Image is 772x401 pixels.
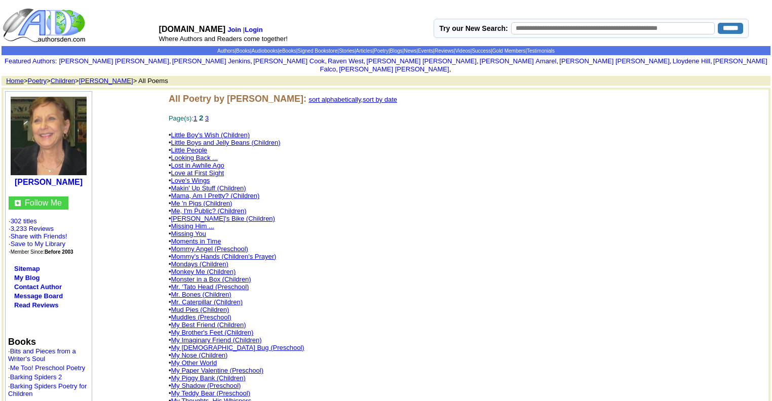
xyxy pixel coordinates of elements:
font: • [169,344,304,351]
a: Me, I'm Public? (Children) [171,207,246,215]
a: 302 titles [11,217,37,225]
a: sort by date [363,96,397,103]
font: , [308,96,397,103]
font: • [169,184,246,192]
a: Missing You [171,230,206,237]
font: All Poetry by [PERSON_NAME]: [169,94,306,104]
a: Little Boys and Jelly Beans (Children) [171,139,280,146]
font: • [169,313,231,321]
a: Join [227,26,241,33]
font: • [169,245,248,253]
font: • [169,367,263,374]
a: [PERSON_NAME] [15,178,83,186]
a: Follow Me [25,198,62,207]
a: My Other World [171,359,217,367]
a: My Best Friend (Children) [171,321,246,329]
font: • [169,268,236,275]
a: My Brother's Feet (Children) [171,329,253,336]
font: • [169,215,275,222]
a: Message Board [14,292,63,300]
a: [PERSON_NAME] Jenkins [172,57,251,65]
a: Reviews [435,48,454,54]
a: Authors [217,48,235,54]
font: • [169,154,218,162]
font: • [169,291,231,298]
a: Mondays (Children) [171,260,228,268]
a: [PERSON_NAME] Cook [253,57,325,65]
a: Little People [171,146,207,154]
a: Mud Pies (Children) [171,306,229,313]
a: Me Too! Preschool Poetry [10,364,86,372]
a: My Blog [14,274,40,282]
font: • [169,162,224,169]
a: eBooks [279,48,296,54]
a: Barking Spiders 2 [10,373,62,381]
a: Children [51,77,75,85]
a: [PERSON_NAME] [79,77,133,85]
font: • [169,359,217,367]
a: Raven West [328,57,364,65]
font: • [169,329,253,336]
a: News [404,48,416,54]
a: Contact Author [14,283,62,291]
a: Audiobooks [251,48,278,54]
font: • [169,351,228,359]
a: Me 'n Pigs (Children) [171,199,232,207]
font: • [169,336,262,344]
b: Books [8,337,36,347]
a: Mr. ‘Tato Head (Preschool) [171,283,249,291]
a: Love's Wings [171,177,210,184]
font: , , , , , , , , , , [59,57,767,73]
img: shim.gif [8,381,9,382]
font: · [8,364,85,372]
font: · · · [9,232,67,255]
font: i [451,67,452,72]
a: My Piggy Bank (Children) [171,374,245,382]
font: i [671,59,672,64]
font: • [169,222,214,230]
a: Events [418,48,434,54]
font: i [479,59,480,64]
font: Where Authors and Readers come together! [159,35,288,43]
font: > > > > All Poems [3,77,168,85]
font: • [169,207,247,215]
a: Videos [455,48,470,54]
span: | | | | | | | | | | | | | | | [217,48,555,54]
a: Mommy's Hands (Children's Prayer) [171,253,276,260]
a: sort alphabetically [308,96,361,103]
a: Looking Back ... [171,154,218,162]
font: • [169,321,246,329]
font: • [169,169,224,177]
font: i [558,59,559,64]
font: • [169,146,207,154]
a: Little Boy's Wish (Children) [171,131,250,139]
font: · [8,373,62,381]
a: Home [6,77,24,85]
label: Try our New Search: [439,24,508,32]
a: Makin' Up Stuff (Children) [171,184,246,192]
font: • [169,199,233,207]
a: Login [245,26,262,33]
font: | [243,26,264,33]
font: i [171,59,172,64]
font: i [327,59,328,64]
img: shim.gif [8,397,9,399]
a: Success [472,48,491,54]
a: [PERSON_NAME]'s Bike (Children) [171,215,275,222]
font: • [169,283,249,291]
font: : [5,57,57,65]
font: • [169,298,243,306]
a: [PERSON_NAME] [PERSON_NAME] [559,57,669,65]
font: • [169,275,251,283]
a: 1 [194,114,197,122]
a: Monster in a Box (Children) [171,275,251,283]
a: [PERSON_NAME] [PERSON_NAME] [339,65,449,73]
img: logo_ad.gif [3,8,88,43]
a: Blogs [390,48,403,54]
img: shim.gif [8,363,9,364]
a: [PERSON_NAME] Falco [320,57,767,73]
font: • [169,230,206,237]
font: i [365,59,366,64]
